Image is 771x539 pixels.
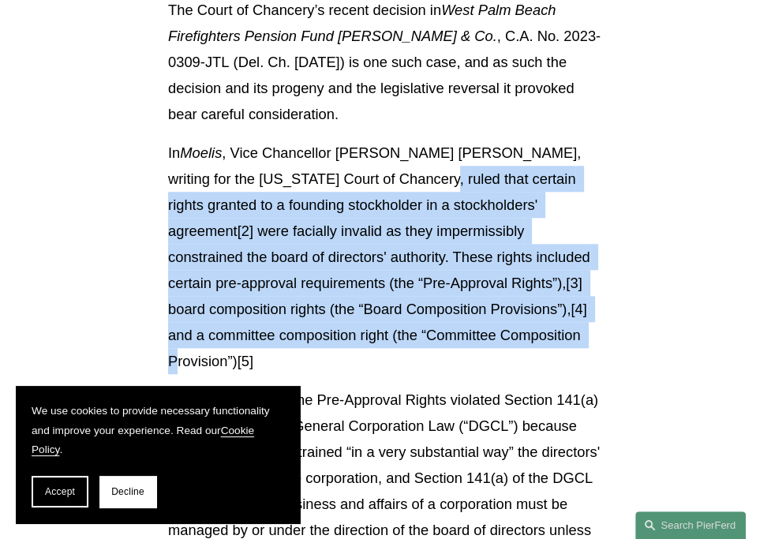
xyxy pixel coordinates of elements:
section: Cookie banner [16,386,300,523]
p: We use cookies to provide necessary functionality and improve your experience. Read our . [32,402,284,460]
em: Moelis [180,144,222,161]
p: In , Vice Chancellor [PERSON_NAME] [PERSON_NAME], writing for the [US_STATE] Court of Chancery, r... [168,140,603,374]
span: Accept [45,486,75,497]
a: Search this site [635,511,746,539]
span: Decline [111,486,144,497]
button: Accept [32,476,88,507]
button: Decline [99,476,156,507]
